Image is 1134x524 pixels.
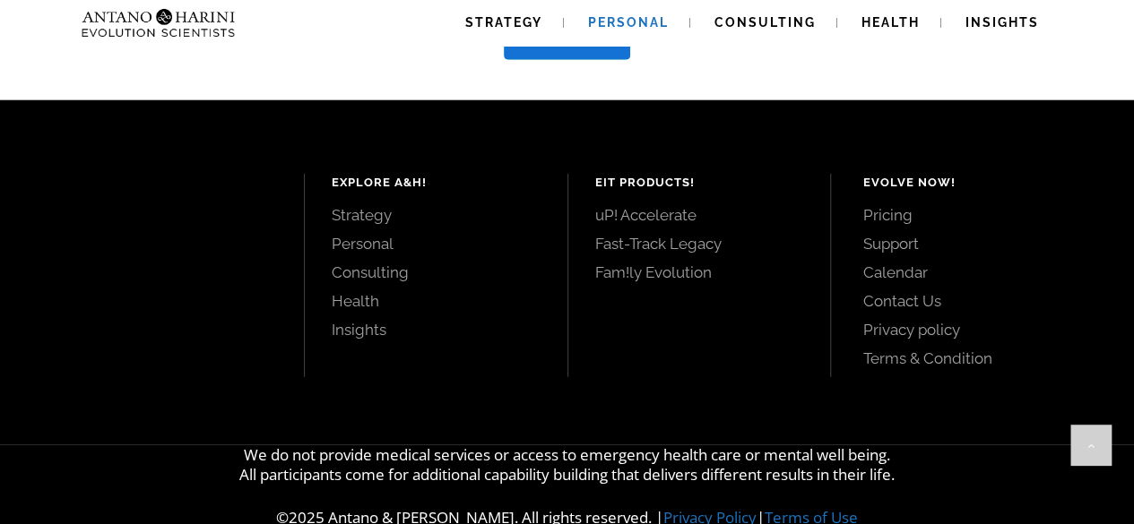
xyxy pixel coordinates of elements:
[862,174,1094,192] h4: Evolve Now!
[332,234,541,253] a: Personal
[862,320,1094,339] a: Privacy policy
[332,291,541,311] a: Health
[332,205,541,225] a: Strategy
[332,174,541,192] h4: Explore A&H!
[862,348,1094,368] a: Terms & Condition
[465,15,542,30] span: Strategy
[588,15,669,30] span: Personal
[595,262,804,282] a: Fam!ly Evolution
[595,234,804,253] a: Fast-Track Legacy
[965,15,1039,30] span: Insights
[862,262,1094,282] a: Calendar
[595,174,804,192] h4: EIT Products!
[862,234,1094,253] a: Support
[595,205,804,225] a: uP! Accelerate
[332,262,541,282] a: Consulting
[332,320,541,339] a: Insights
[714,15,816,30] span: Consulting
[862,291,1094,311] a: Contact Us
[862,205,1094,225] a: Pricing
[861,15,920,30] span: Health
